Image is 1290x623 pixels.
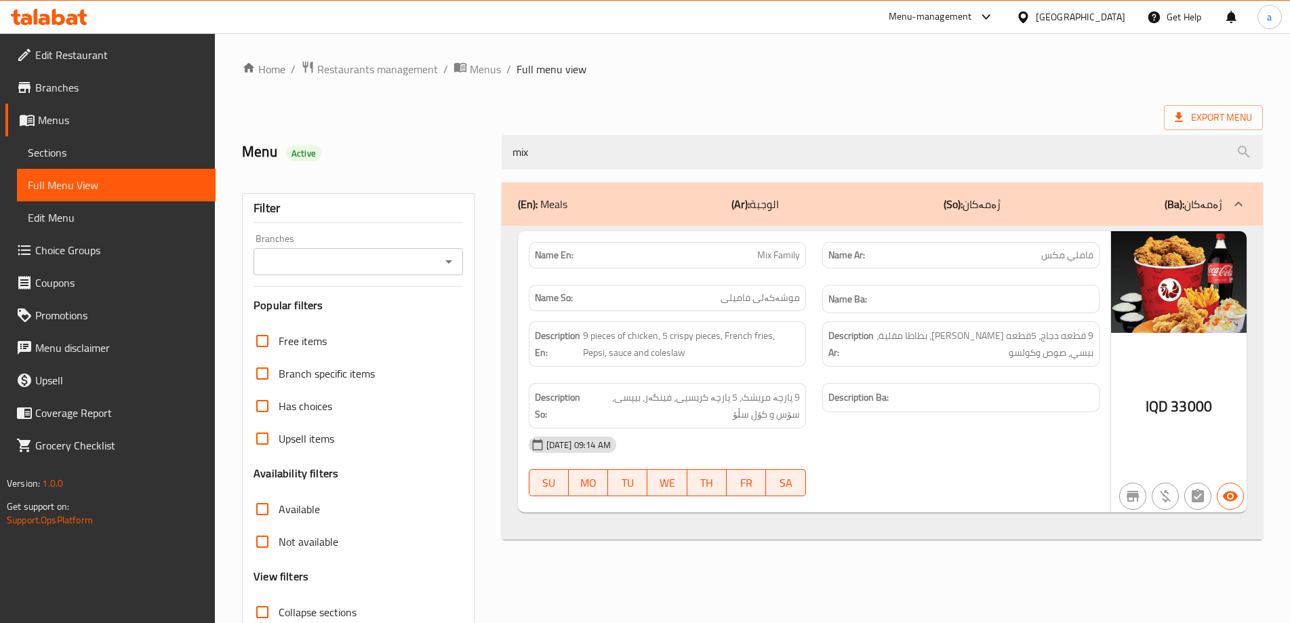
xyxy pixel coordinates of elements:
span: a [1267,9,1272,24]
div: (En): Meals(Ar):الوجبة(So):ژەمەکان(Ba):ژەمەکان [502,226,1263,540]
div: (En): Meals(Ar):الوجبة(So):ژەمەکان(Ba):ژەمەکان [502,182,1263,226]
span: TH [693,473,721,493]
h3: Availability filters [254,466,338,481]
b: (So): [944,194,963,214]
span: SU [535,473,563,493]
strong: Name Ba: [828,291,867,308]
a: Promotions [5,299,216,331]
p: Meals [518,196,567,212]
span: Not available [279,534,338,550]
a: Menu disclaimer [5,331,216,364]
nav: breadcrumb [242,60,1263,78]
h3: View filters [254,569,308,584]
span: Collapse sections [279,604,357,620]
span: 1.0.0 [42,475,63,492]
span: IQD [1146,393,1168,420]
input: search [502,135,1263,169]
span: Edit Restaurant [35,47,205,63]
a: Support.OpsPlatform [7,511,93,529]
button: TH [687,469,727,496]
a: Menus [5,104,216,136]
p: ژەمەکان [1165,196,1222,212]
span: Full Menu View [28,177,205,193]
a: Coupons [5,266,216,299]
span: Branch specific items [279,365,375,382]
button: Open [439,252,458,271]
p: الوجبة [731,196,779,212]
span: WE [653,473,681,493]
div: [GEOGRAPHIC_DATA] [1036,9,1125,24]
span: 9 قطعه دجاج، 5قطعه كريسبي، بطاطا مقلية، ببسي، صوص وكولسو [876,327,1093,361]
strong: Name En: [535,248,573,262]
button: Available [1217,483,1244,510]
span: فاملي مكس [1041,248,1093,262]
span: Coverage Report [35,405,205,421]
a: Full Menu View [17,169,216,201]
a: Sections [17,136,216,169]
a: Branches [5,71,216,104]
b: (En): [518,194,538,214]
strong: Description So: [535,389,584,422]
span: Upsell items [279,430,334,447]
span: 9 pieces of chicken, 5 crispy pieces, French fries, Pepsi, sauce and coleslaw [583,327,800,361]
button: Not has choices [1184,483,1211,510]
button: SU [529,469,569,496]
span: FR [732,473,761,493]
li: / [506,61,511,77]
span: 33000 [1171,393,1212,420]
span: SA [771,473,800,493]
div: Active [286,145,321,161]
a: Edit Restaurant [5,39,216,71]
span: Restaurants management [317,61,438,77]
span: Branches [35,79,205,96]
strong: Description Ar: [828,327,874,361]
span: Sections [28,144,205,161]
span: Mix Family [757,248,800,262]
button: TU [608,469,647,496]
a: Grocery Checklist [5,429,216,462]
span: Get support on: [7,498,69,515]
a: Menus [453,60,501,78]
span: Active [286,147,321,160]
button: Purchased item [1152,483,1179,510]
a: Restaurants management [301,60,438,78]
strong: Name Ar: [828,248,865,262]
span: Full menu view [517,61,586,77]
a: Home [242,61,285,77]
p: ژەمەکان [944,196,1001,212]
button: WE [647,469,687,496]
span: Export Menu [1164,105,1263,130]
a: Edit Menu [17,201,216,234]
strong: Name So: [535,291,573,305]
div: Filter [254,194,462,223]
strong: Description Ba: [828,389,889,406]
strong: Description En: [535,327,580,361]
span: Free items [279,333,327,349]
h3: Popular filters [254,298,462,313]
li: / [291,61,296,77]
button: Not branch specific item [1119,483,1146,510]
span: Version: [7,475,40,492]
span: Coupons [35,275,205,291]
b: (Ar): [731,194,750,214]
span: Upsell [35,372,205,388]
a: Coverage Report [5,397,216,429]
span: TU [613,473,642,493]
span: Available [279,501,320,517]
img: family_crispy638912111577344471.jpg [1111,231,1247,333]
div: Menu-management [889,9,972,25]
button: FR [727,469,766,496]
span: Menus [38,112,205,128]
span: Grocery Checklist [35,437,205,454]
b: (Ba): [1165,194,1184,214]
span: Export Menu [1175,109,1252,126]
span: Menus [470,61,501,77]
li: / [443,61,448,77]
span: Edit Menu [28,209,205,226]
span: Has choices [279,398,332,414]
span: 9 پارچە مریشک، 5 پارچە کریسپی، فینگەر، بیپسی، سۆس و کۆل سڵۆ [587,389,800,422]
span: Promotions [35,307,205,323]
span: MO [574,473,603,493]
span: Choice Groups [35,242,205,258]
button: MO [569,469,608,496]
